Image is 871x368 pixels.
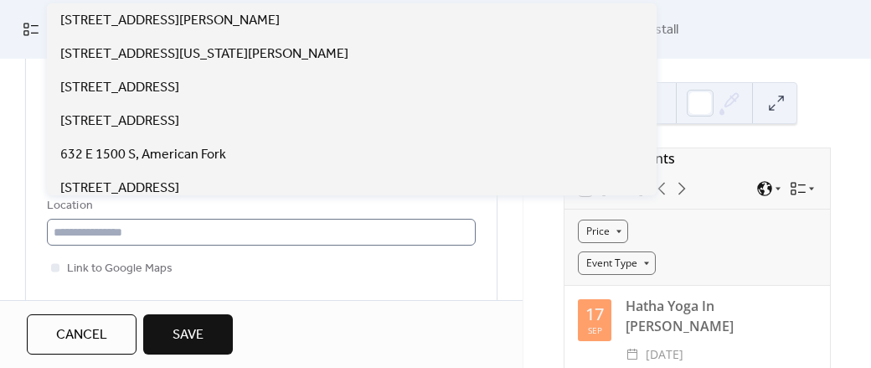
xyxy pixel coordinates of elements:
[60,44,348,65] span: [STREET_ADDRESS][US_STATE][PERSON_NAME]
[60,11,280,31] span: [STREET_ADDRESS][PERSON_NAME]
[143,314,233,355] button: Save
[588,326,602,334] div: Sep
[47,196,472,216] div: Location
[644,20,678,40] span: Install
[626,345,639,365] div: ​
[173,325,204,345] span: Save
[564,148,830,168] div: Upcoming events
[47,298,181,319] div: Event color
[60,78,179,98] span: [STREET_ADDRESS]
[646,345,683,365] span: [DATE]
[67,259,173,279] span: Link to Google Maps
[10,7,121,52] a: My Events
[60,145,226,165] span: 632 E 1500 S, American Fork
[626,297,734,335] a: Hatha Yoga In [PERSON_NAME]
[56,325,107,345] span: Cancel
[585,306,604,323] div: 17
[60,111,179,132] span: [STREET_ADDRESS]
[27,314,137,355] button: Cancel
[60,179,179,199] span: [STREET_ADDRESS]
